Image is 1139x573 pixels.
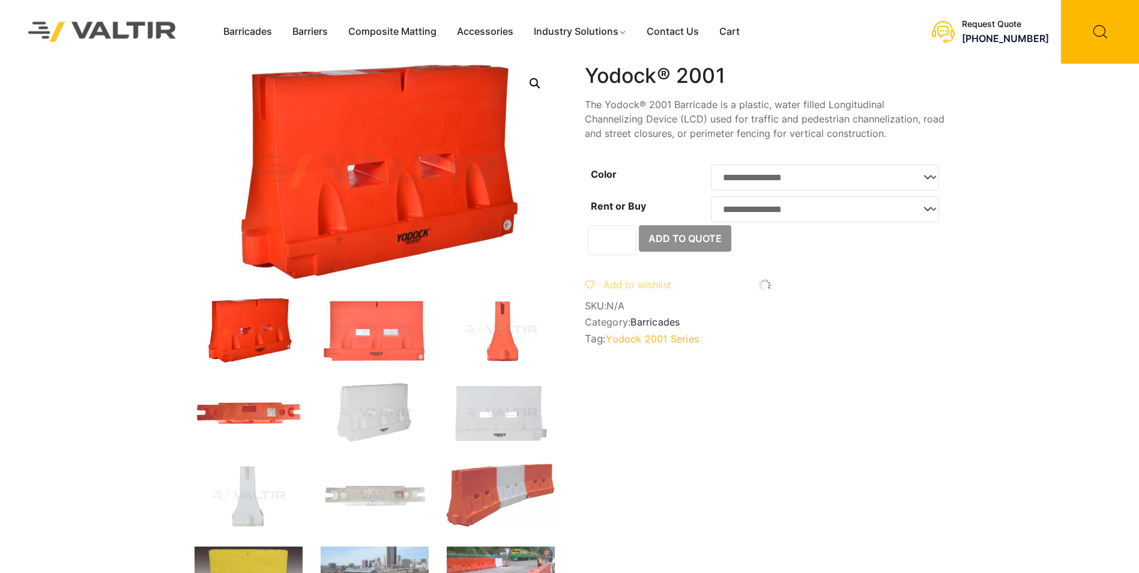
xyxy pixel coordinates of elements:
[321,464,429,529] img: 2001_Nat_Top.jpg
[213,23,282,41] a: Barricades
[630,316,680,328] a: Barricades
[282,23,338,41] a: Barriers
[588,225,636,255] input: Product quantity
[13,6,192,57] img: Valtir Rentals
[585,64,945,88] h1: Yodock® 2001
[447,464,555,527] img: yodock-2001-barrier-7.jpg
[585,97,945,141] p: The Yodock® 2001 Barricade is a plastic, water filled Longitudinal Channelizing Device (LCD) used...
[195,64,555,280] img: 2001_Org_3Q
[338,23,447,41] a: Composite Matting
[709,23,750,41] a: Cart
[195,464,303,529] img: 2001_Nat_Side.jpg
[585,333,945,345] span: Tag:
[639,225,731,252] button: Add to Quote
[591,200,646,212] label: Rent or Buy
[447,23,524,41] a: Accessories
[606,300,624,312] span: N/A
[591,168,617,180] label: Color
[321,298,429,363] img: 2001_Org_Front.jpg
[962,32,1049,44] a: [PHONE_NUMBER]
[606,333,699,345] a: Yodock 2001 Series
[636,23,709,41] a: Contact Us
[195,381,303,446] img: 2001_Org_Top.jpg
[524,23,637,41] a: Industry Solutions
[447,381,555,446] img: 2001_Nat_Front.jpg
[195,298,303,363] img: 2001_Org_3Q-1.jpg
[585,300,945,312] span: SKU:
[321,381,429,446] img: 2001_Nat_3Q-1.jpg
[447,298,555,363] img: 2001_Org_Side.jpg
[962,19,1049,29] div: Request Quote
[585,317,945,328] span: Category:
